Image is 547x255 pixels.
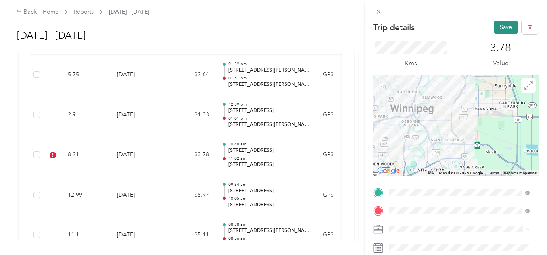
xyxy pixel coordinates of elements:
[375,166,402,176] img: Google
[428,171,434,174] button: Keyboard shortcuts
[504,171,536,175] a: Report a map error
[439,171,483,175] span: Map data ©2025 Google
[488,171,499,175] a: Terms (opens in new tab)
[375,166,402,176] a: Open this area in Google Maps (opens a new window)
[493,58,509,68] p: Value
[405,58,417,68] p: Kms
[373,22,415,33] p: Trip details
[490,41,511,54] p: 3.78
[494,20,518,34] button: Save
[502,210,547,255] iframe: Everlance-gr Chat Button Frame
